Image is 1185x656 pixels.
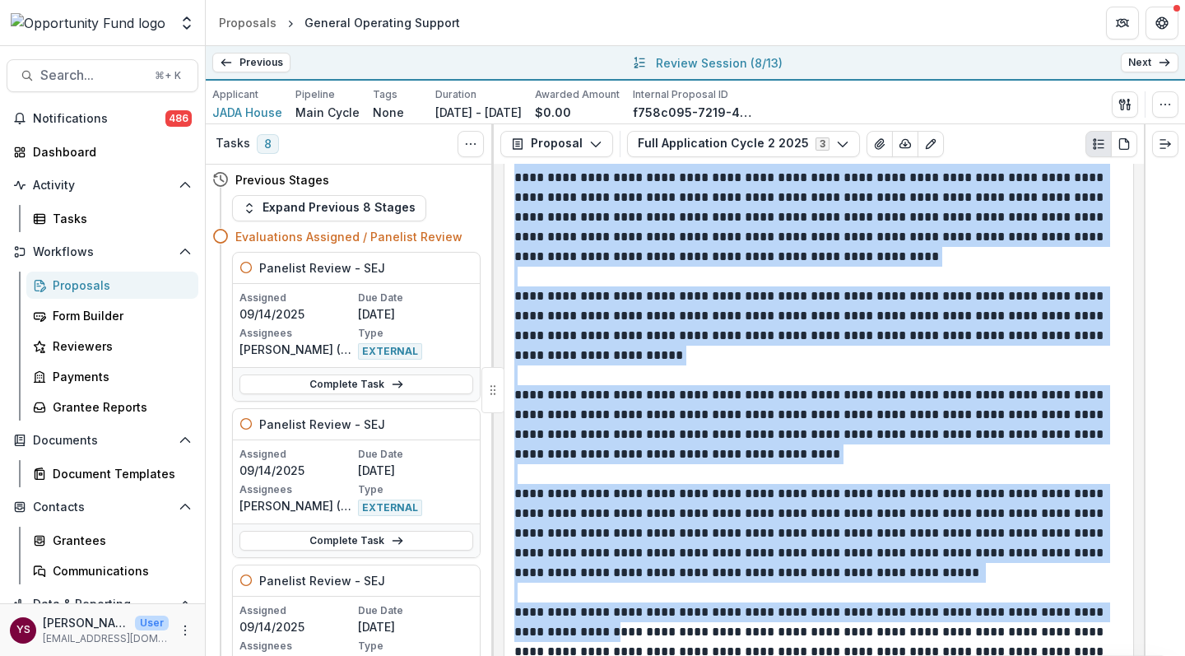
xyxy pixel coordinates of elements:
div: Form Builder [53,307,185,324]
button: Open Contacts [7,494,198,520]
span: Contacts [33,500,172,514]
h5: Panelist Review - SEJ [259,572,385,589]
p: User [135,616,169,630]
p: 09/14/2025 [239,305,355,323]
button: Expand right [1152,131,1178,157]
button: Full Application Cycle 2 20253 [627,131,860,157]
button: Plaintext view [1085,131,1112,157]
p: $0.00 [535,104,571,121]
button: Proposal [500,131,613,157]
button: Open Workflows [7,239,198,265]
p: Assignees [239,482,355,497]
p: Due Date [358,291,473,305]
p: [DATE] - [DATE] [435,104,522,121]
button: Search... [7,59,198,92]
div: Payments [53,368,185,385]
p: Tags [373,87,397,102]
p: Internal Proposal ID [633,87,728,102]
p: None [373,104,404,121]
h3: Tasks [216,137,250,151]
p: Due Date [358,447,473,462]
p: [PERSON_NAME] ([PERSON_NAME][EMAIL_ADDRESS][PERSON_NAME][DOMAIN_NAME]) [239,341,355,358]
p: Type [358,326,473,341]
p: [EMAIL_ADDRESS][DOMAIN_NAME] [43,631,169,646]
a: Grantee Reports [26,393,198,421]
button: Open entity switcher [175,7,198,40]
a: Proposals [212,11,283,35]
p: Awarded Amount [535,87,620,102]
span: Activity [33,179,172,193]
div: Document Templates [53,465,185,482]
p: f758c095-7219-4b19-80ac-83e0bb1ceb03 [633,104,756,121]
span: Data & Reporting [33,598,172,612]
h5: Panelist Review - SEJ [259,259,385,277]
a: Document Templates [26,460,198,487]
p: Type [358,482,473,497]
button: View Attached Files [867,131,893,157]
div: Grantee Reports [53,398,185,416]
span: Workflows [33,245,172,259]
span: EXTERNAL [358,500,422,516]
p: [PERSON_NAME] ([EMAIL_ADDRESS][DOMAIN_NAME]) [239,497,355,514]
p: Assigned [239,291,355,305]
p: Assigned [239,447,355,462]
p: Due Date [358,603,473,618]
div: Proposals [219,14,276,31]
a: Dashboard [7,138,198,165]
button: PDF view [1111,131,1137,157]
p: 09/14/2025 [239,462,355,479]
nav: breadcrumb [212,11,467,35]
p: [DATE] [358,305,473,323]
p: 09/14/2025 [239,618,355,635]
p: Duration [435,87,476,102]
div: yvette shipman [16,625,30,635]
p: Main Cycle [295,104,360,121]
p: [DATE] [358,462,473,479]
p: Assignees [239,639,355,654]
a: JADA House [212,104,282,121]
a: Next [1121,53,1178,72]
div: General Operating Support [304,14,460,31]
div: Reviewers [53,337,185,355]
img: Opportunity Fund logo [11,13,165,33]
button: All submissions [630,53,649,72]
span: Notifications [33,112,165,126]
div: Proposals [53,277,185,294]
p: [PERSON_NAME] [43,614,128,631]
p: Applicant [212,87,258,102]
h4: Evaluations Assigned / Panelist Review [235,228,462,245]
a: Tasks [26,205,198,232]
span: Documents [33,434,172,448]
div: Dashboard [33,143,185,161]
a: Complete Task [239,531,473,551]
a: Form Builder [26,302,198,329]
div: Grantees [53,532,185,549]
p: Review Session ( 8/13 ) [656,54,783,72]
div: Communications [53,562,185,579]
p: Pipeline [295,87,335,102]
p: Assigned [239,603,355,618]
a: Grantees [26,527,198,554]
span: 8 [257,134,279,154]
p: Type [358,639,473,654]
p: [DATE] [358,618,473,635]
a: Proposals [26,272,198,299]
span: Search... [40,67,145,83]
h5: Panelist Review - SEJ [259,416,385,433]
a: Previous [212,53,290,72]
button: Get Help [1145,7,1178,40]
button: Open Activity [7,172,198,198]
p: Assignees [239,326,355,341]
button: Expand Previous 8 Stages [232,195,426,221]
button: Open Data & Reporting [7,591,198,617]
a: Reviewers [26,333,198,360]
a: Communications [26,557,198,584]
button: Edit as form [918,131,944,157]
div: ⌘ + K [151,67,184,85]
a: Payments [26,363,198,390]
span: 486 [165,110,192,127]
span: EXTERNAL [358,343,422,360]
button: Partners [1106,7,1139,40]
button: Toggle View Cancelled Tasks [458,131,484,157]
